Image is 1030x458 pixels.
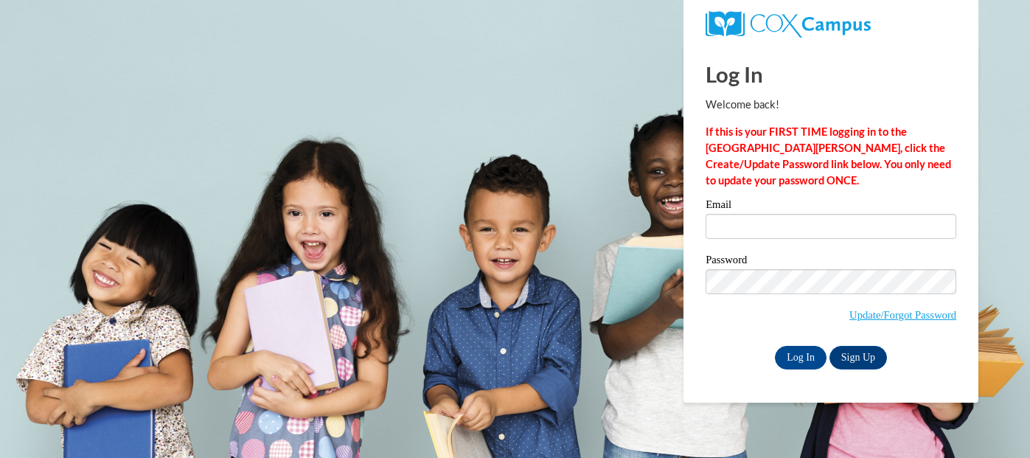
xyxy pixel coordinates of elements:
label: Password [706,254,956,269]
input: Log In [775,346,827,369]
img: COX Campus [706,11,871,38]
p: Welcome back! [706,97,956,113]
h1: Log In [706,59,956,89]
a: Update/Forgot Password [849,309,956,321]
label: Email [706,199,956,214]
a: Sign Up [829,346,887,369]
a: COX Campus [706,11,956,38]
strong: If this is your FIRST TIME logging in to the [GEOGRAPHIC_DATA][PERSON_NAME], click the Create/Upd... [706,125,951,187]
